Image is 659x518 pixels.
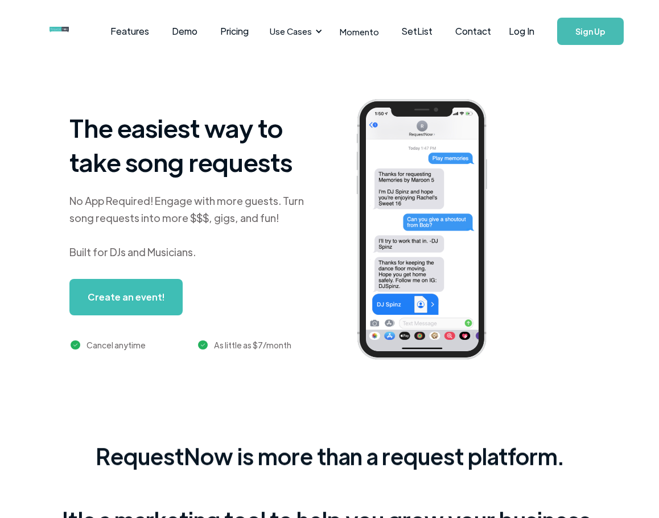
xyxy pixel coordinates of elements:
div: As little as $7/month [214,338,291,352]
div: Use Cases [270,25,312,38]
a: SetList [390,14,444,49]
a: Log In [497,11,546,51]
h1: The easiest way to take song requests [69,110,314,179]
a: Contact [444,14,503,49]
a: Features [99,14,160,49]
div: Cancel anytime [87,338,146,352]
div: No App Required! Engage with more guests. Turn song requests into more $$$, gigs, and fun! Built ... [69,192,314,261]
a: Momento [328,15,390,48]
a: Pricing [209,14,260,49]
a: Create an event! [69,279,183,315]
img: green checkmark [71,340,80,350]
img: requestnow logo [50,27,90,32]
img: green checkmark [198,340,208,350]
a: Demo [160,14,209,49]
a: Sign Up [557,18,624,45]
a: home [50,20,71,43]
img: iphone screenshot [345,92,513,370]
div: Use Cases [263,14,326,49]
